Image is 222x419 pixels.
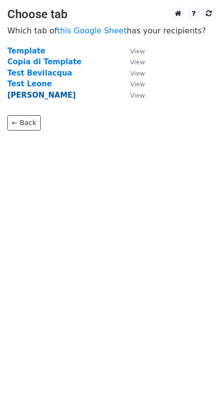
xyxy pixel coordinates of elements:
a: this Google Sheet [57,26,127,35]
a: Template [7,47,45,55]
a: View [120,91,145,100]
a: View [120,47,145,55]
small: View [130,58,145,66]
a: Test Bevilacqua [7,69,72,78]
a: Copia di Template [7,57,82,66]
small: View [130,80,145,88]
small: View [130,92,145,99]
small: View [130,48,145,55]
div: Widget chat [173,372,222,419]
h3: Choose tab [7,7,215,22]
small: View [130,70,145,77]
a: Test Leone [7,79,52,88]
p: Which tab of has your recipients? [7,26,215,36]
a: View [120,69,145,78]
a: [PERSON_NAME] [7,91,76,100]
iframe: Chat Widget [173,372,222,419]
a: View [120,79,145,88]
a: ← Back [7,115,41,131]
a: View [120,57,145,66]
